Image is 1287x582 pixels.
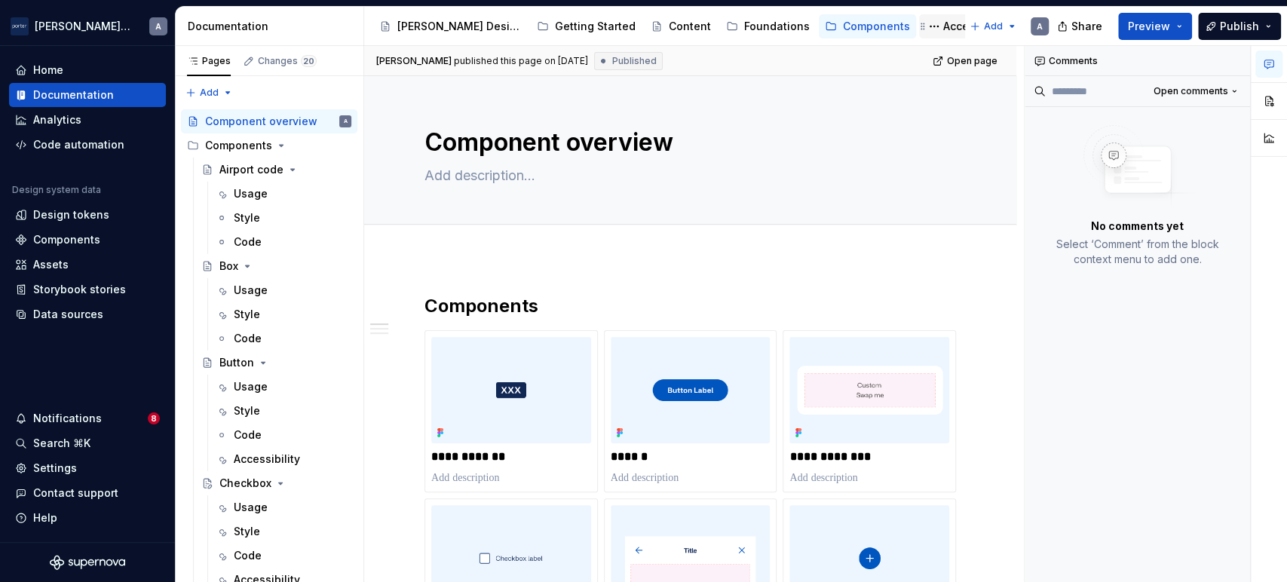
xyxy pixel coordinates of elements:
[187,55,231,67] div: Pages
[33,282,126,297] div: Storybook stories
[181,133,357,158] div: Components
[200,87,219,99] span: Add
[234,331,262,346] div: Code
[234,403,260,418] div: Style
[9,277,166,302] a: Storybook stories
[210,423,357,447] a: Code
[33,510,57,525] div: Help
[1025,46,1250,76] div: Comments
[645,14,717,38] a: Content
[210,206,357,230] a: Style
[234,283,268,298] div: Usage
[984,20,1003,32] span: Add
[843,19,910,34] div: Components
[9,456,166,480] a: Settings
[210,544,357,568] a: Code
[1147,81,1244,102] button: Open comments
[1071,19,1102,34] span: Share
[210,302,357,326] a: Style
[454,55,588,67] div: published this page on [DATE]
[1154,85,1228,97] span: Open comments
[210,495,357,519] a: Usage
[33,87,114,103] div: Documentation
[1198,13,1281,40] button: Publish
[33,232,100,247] div: Components
[376,55,452,67] span: [PERSON_NAME]
[210,399,357,423] a: Style
[943,19,1010,34] div: Accessibility
[373,11,962,41] div: Page tree
[33,436,90,451] div: Search ⌘K
[965,16,1022,37] button: Add
[234,307,260,322] div: Style
[205,138,272,153] div: Components
[11,17,29,35] img: f0306bc8-3074-41fb-b11c-7d2e8671d5eb.png
[33,137,124,152] div: Code automation
[195,351,357,375] a: Button
[9,203,166,227] a: Design tokens
[33,63,63,78] div: Home
[33,461,77,476] div: Settings
[210,375,357,399] a: Usage
[397,19,522,34] div: [PERSON_NAME] Design
[669,19,711,34] div: Content
[50,555,125,570] svg: Supernova Logo
[611,337,771,443] img: 1f77a8d7-b930-41d4-9658-0c76e1b827ce.png
[421,124,953,161] textarea: Component overview
[234,427,262,443] div: Code
[9,228,166,252] a: Components
[234,524,260,539] div: Style
[819,14,916,38] a: Components
[1037,20,1043,32] div: A
[148,412,160,424] span: 8
[344,114,348,129] div: A
[947,55,997,67] span: Open page
[789,337,949,443] img: 6da1ca78-1fee-477e-84fc-181ed6c3ef2d.png
[195,158,357,182] a: Airport code
[210,326,357,351] a: Code
[234,234,262,250] div: Code
[210,519,357,544] a: Style
[431,337,591,443] img: 1b08f27d-6fd7-4fd3-97be-a3ffc3aaaf2b.png
[195,471,357,495] a: Checkbox
[234,548,262,563] div: Code
[744,19,810,34] div: Foundations
[424,294,956,318] h2: Components
[9,253,166,277] a: Assets
[205,114,317,129] div: Component overview
[195,254,357,278] a: Box
[219,476,271,491] div: Checkbox
[531,14,642,38] a: Getting Started
[12,184,101,196] div: Design system data
[33,486,118,501] div: Contact support
[210,230,357,254] a: Code
[9,406,166,430] button: Notifications8
[1050,13,1112,40] button: Share
[919,14,1016,38] a: Accessibility
[188,19,357,34] div: Documentation
[210,447,357,471] a: Accessibility
[234,452,300,467] div: Accessibility
[612,55,657,67] span: Published
[33,207,109,222] div: Design tokens
[33,411,102,426] div: Notifications
[219,162,283,177] div: Airport code
[1128,19,1170,34] span: Preview
[9,302,166,326] a: Data sources
[9,83,166,107] a: Documentation
[1118,13,1192,40] button: Preview
[9,58,166,82] a: Home
[210,182,357,206] a: Usage
[35,19,131,34] div: [PERSON_NAME] Airlines
[33,112,81,127] div: Analytics
[234,210,260,225] div: Style
[234,186,268,201] div: Usage
[555,19,636,34] div: Getting Started
[155,20,161,32] div: A
[210,278,357,302] a: Usage
[9,506,166,530] button: Help
[219,259,238,274] div: Box
[720,14,816,38] a: Foundations
[33,307,103,322] div: Data sources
